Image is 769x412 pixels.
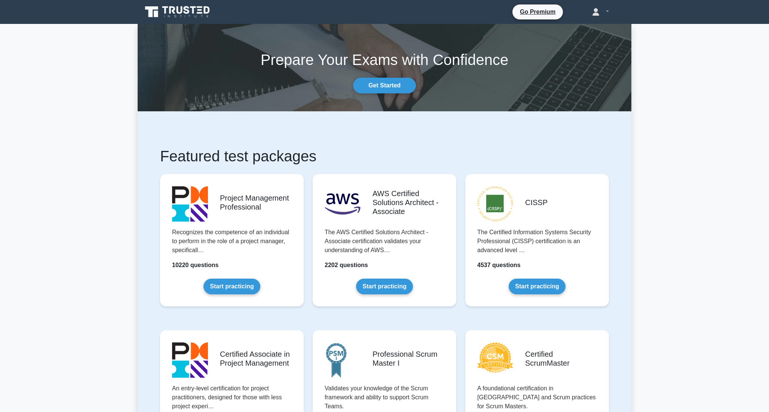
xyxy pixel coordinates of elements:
h1: Prepare Your Exams with Confidence [138,51,631,69]
a: Get Started [353,78,416,93]
a: Go Premium [515,7,560,16]
a: Start practicing [509,279,565,294]
h1: Featured test packages [160,147,609,165]
a: Start practicing [356,279,413,294]
a: Start practicing [203,279,260,294]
